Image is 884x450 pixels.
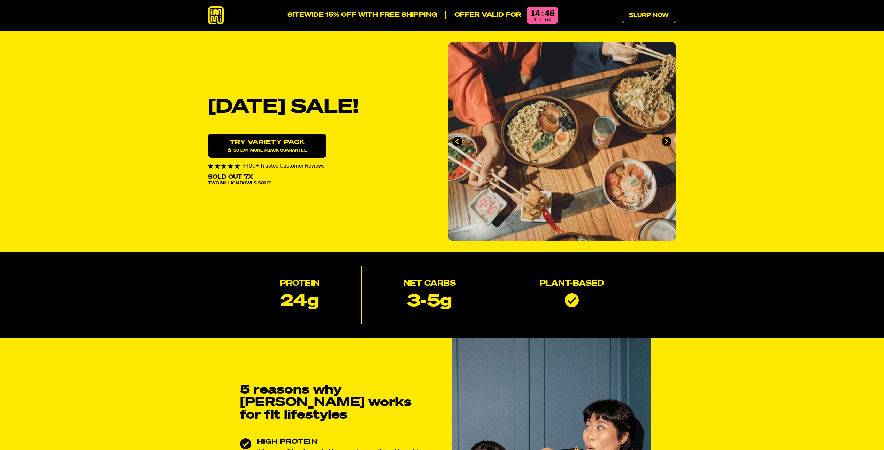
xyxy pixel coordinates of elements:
div: immi slideshow [448,42,676,241]
a: Try variety Pack30 day money-back guarantee [208,134,326,158]
div: 4400+ Trusted Customer Reviews [208,163,437,169]
h2: Net Carbs [403,280,456,288]
span: min [533,17,541,22]
span: sec [544,17,551,22]
p: SITEWIDE 15% OFF WITH FREE SHIPPING [287,11,437,19]
button: Previous slide [453,137,462,146]
p: Offer valid for [445,11,521,19]
p: 3-5g [407,293,452,310]
li: 3 of 4 [448,42,676,241]
h2: Plant-based [540,280,604,288]
h2: 5 reasons why [PERSON_NAME] works for fit lifestyles [240,384,414,421]
div: 14 [530,9,540,18]
div: : [541,9,543,18]
h3: HIGH PROTEIN [257,438,425,445]
h1: [DATE] SALE! [208,98,437,117]
span: 30 day money-back guarantee [228,148,307,152]
h2: Protein [280,280,320,288]
span: Two Million Bowls Sold! [208,181,271,185]
p: Sold Out 7X [208,174,253,180]
div: 48 [545,9,554,18]
p: 24g [280,293,319,310]
a: Slurp Now [622,8,676,23]
button: Next slide [662,137,671,146]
